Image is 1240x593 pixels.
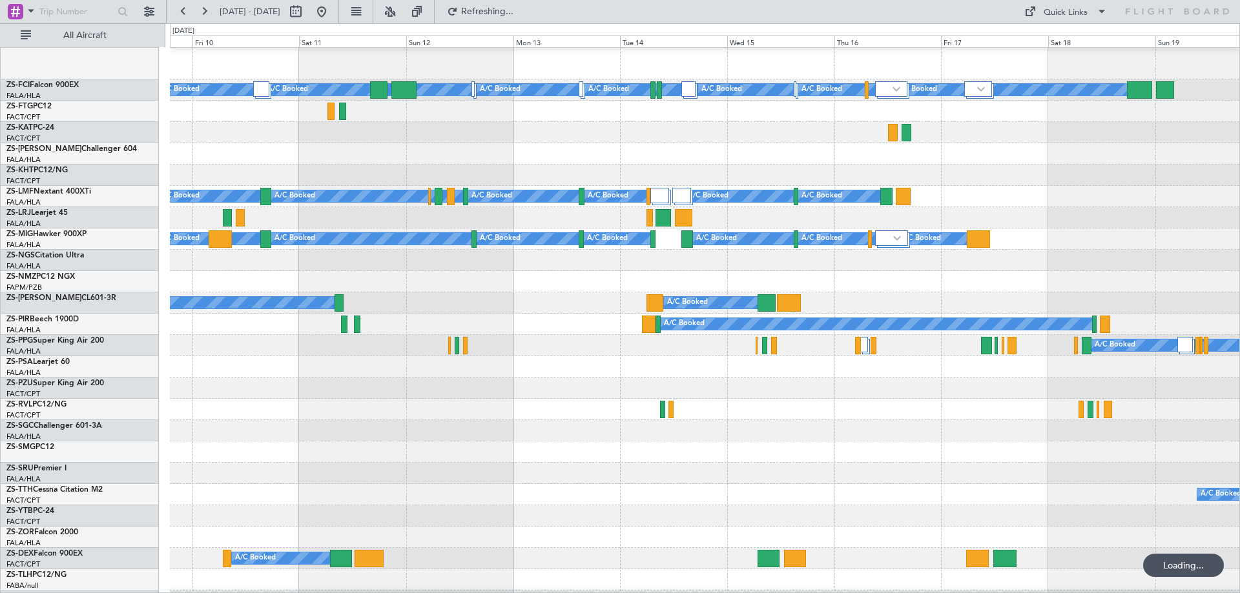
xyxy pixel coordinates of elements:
[6,81,79,89] a: ZS-FCIFalcon 900EX
[6,486,33,494] span: ZS-TTH
[6,528,34,536] span: ZS-ZOR
[6,240,41,250] a: FALA/HLA
[6,219,41,228] a: FALA/HLA
[900,229,941,248] div: A/C Booked
[701,80,742,99] div: A/C Booked
[172,26,194,37] div: [DATE]
[727,35,834,47] div: Wed 15
[6,103,33,110] span: ZS-FTG
[6,443,54,451] a: ZS-SMGPC12
[6,230,33,238] span: ZS-MIG
[471,186,512,206] div: A/C Booked
[1095,336,1135,355] div: A/C Booked
[688,186,728,206] div: A/C Booked
[6,166,68,174] a: ZS-KHTPC12/NG
[192,35,300,47] div: Fri 10
[1044,6,1088,19] div: Quick Links
[6,325,41,335] a: FALA/HLA
[941,35,1048,47] div: Fri 17
[6,337,33,345] span: ZS-PPG
[6,197,41,207] a: FALA/HLA
[834,35,942,47] div: Thu 16
[6,581,39,590] a: FABA/null
[893,236,901,241] img: arrow-gray.svg
[6,517,40,527] a: FACT/CPT
[34,31,136,40] span: All Aircraft
[6,389,40,399] a: FACT/CPT
[267,80,308,99] div: A/C Booked
[588,80,629,99] div: A/C Booked
[6,358,33,366] span: ZS-PSA
[6,134,40,143] a: FACT/CPT
[235,548,276,568] div: A/C Booked
[14,25,140,46] button: All Aircraft
[6,316,30,323] span: ZS-PIR
[6,486,103,494] a: ZS-TTHCessna Citation M2
[220,6,280,17] span: [DATE] - [DATE]
[480,80,521,99] div: A/C Booked
[588,186,628,206] div: A/C Booked
[159,186,200,206] div: A/C Booked
[6,252,84,259] a: ZS-NGSCitation Ultra
[406,35,513,47] div: Sun 12
[6,145,81,153] span: ZS-[PERSON_NAME]
[667,293,708,312] div: A/C Booked
[6,401,32,408] span: ZS-RVL
[159,80,200,99] div: A/C Booked
[6,465,67,472] a: ZS-SRUPremier I
[6,209,31,217] span: ZS-LRJ
[299,35,406,47] div: Sat 11
[1143,554,1224,577] div: Loading...
[6,316,79,323] a: ZS-PIRBeech 1900D
[6,145,137,153] a: ZS-[PERSON_NAME]Challenger 604
[6,465,34,472] span: ZS-SRU
[6,103,52,110] a: ZS-FTGPC12
[6,571,67,579] a: ZS-TLHPC12/NG
[6,273,75,281] a: ZS-NMZPC12 NGX
[6,358,70,366] a: ZS-PSALearjet 60
[513,35,621,47] div: Mon 13
[6,507,54,515] a: ZS-YTBPC-24
[801,80,842,99] div: A/C Booked
[6,188,34,196] span: ZS-LMF
[6,474,41,484] a: FALA/HLA
[6,230,87,238] a: ZS-MIGHawker 900XP
[6,124,54,132] a: ZS-KATPC-24
[801,186,842,206] div: A/C Booked
[6,337,104,345] a: ZS-PPGSuper King Air 200
[6,550,34,558] span: ZS-DEX
[6,559,40,569] a: FACT/CPT
[6,368,41,377] a: FALA/HLA
[274,229,315,248] div: A/C Booked
[6,81,30,89] span: ZS-FCI
[39,2,114,21] input: Trip Number
[6,379,33,387] span: ZS-PZU
[6,209,68,217] a: ZS-LRJLearjet 45
[696,229,737,248] div: A/C Booked
[274,186,315,206] div: A/C Booked
[620,35,727,47] div: Tue 14
[6,176,40,186] a: FACT/CPT
[587,229,628,248] div: A/C Booked
[6,550,83,558] a: ZS-DEXFalcon 900EX
[460,7,515,16] span: Refreshing...
[6,410,40,420] a: FACT/CPT
[6,261,41,271] a: FALA/HLA
[664,314,705,334] div: A/C Booked
[1048,35,1155,47] div: Sat 18
[6,124,33,132] span: ZS-KAT
[6,528,78,536] a: ZS-ZORFalcon 2000
[6,401,67,408] a: ZS-RVLPC12/NG
[6,347,41,356] a: FALA/HLA
[6,422,102,430] a: ZS-SGCChallenger 601-3A
[6,155,41,165] a: FALA/HLA
[6,283,42,292] a: FAPM/PZB
[441,1,519,22] button: Refreshing...
[6,496,40,505] a: FACT/CPT
[6,422,34,430] span: ZS-SGC
[896,80,937,99] div: A/C Booked
[893,86,900,92] img: arrow-gray.svg
[6,252,35,259] span: ZS-NGS
[6,188,91,196] a: ZS-LMFNextant 400XTi
[6,91,41,101] a: FALA/HLA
